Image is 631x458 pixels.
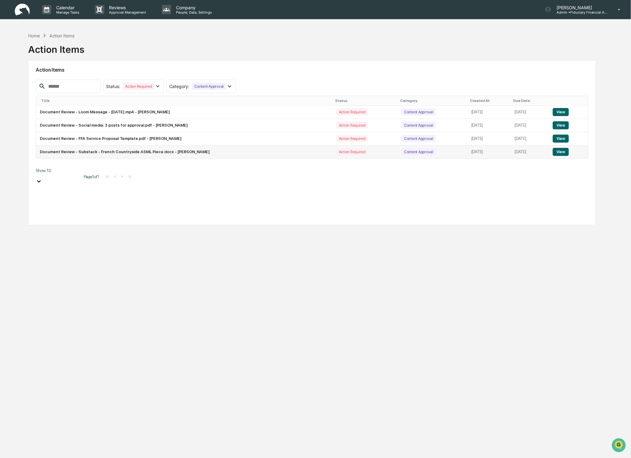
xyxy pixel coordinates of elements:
div: Action Required [336,135,368,142]
button: View [553,108,569,116]
div: Action Required [336,148,368,155]
div: Status [335,99,395,103]
a: View [553,110,569,114]
div: We're available if you need us! [21,53,78,58]
div: Start new chat [21,47,101,53]
button: >| [126,174,133,179]
a: 🔎Data Lookup [4,87,41,98]
p: Reviews [104,5,149,10]
span: Pylon [61,105,75,109]
a: 🖐️Preclearance [4,75,42,86]
div: 🖐️ [6,78,11,83]
a: View [553,149,569,154]
img: logo [15,4,30,16]
iframe: Open customer support [611,438,628,454]
div: Show 10 [36,168,79,173]
td: [DATE] [511,145,549,158]
button: View [553,148,569,156]
h2: Action Items [36,67,588,73]
td: Document Review - FFA Service Proposal Template.pdf - [PERSON_NAME] [36,132,333,145]
button: Start new chat [105,49,112,57]
div: Content Approval [402,108,436,116]
span: Data Lookup [12,90,39,96]
p: How can we help? [6,13,112,23]
button: < [112,174,118,179]
td: Document Review - Substack - French Countryside ASML Piece.docx - [PERSON_NAME] [36,145,333,158]
button: |< [104,174,111,179]
a: View [553,123,569,128]
td: [DATE] [468,132,511,145]
td: Document Review - Loom Message - [DATE].mp4 - [PERSON_NAME] [36,106,333,119]
p: Approval Management [104,10,149,15]
p: [PERSON_NAME] [552,5,609,10]
div: Action Required [123,83,154,90]
div: Action Required [336,122,368,129]
td: [DATE] [468,106,511,119]
a: View [553,136,569,141]
div: Action Required [336,108,368,116]
td: [DATE] [468,145,511,158]
div: Created At [470,99,508,103]
div: Content Approval [192,83,226,90]
td: [DATE] [511,119,549,132]
div: Action Items [49,33,75,38]
td: [DATE] [511,106,549,119]
div: Home [28,33,40,38]
div: Action Items [28,39,84,55]
div: Category [400,99,465,103]
td: Document Review - Social media: 3 posts for approval.pdf - [PERSON_NAME] [36,119,333,132]
td: [DATE] [468,119,511,132]
button: View [553,121,569,129]
span: Page 1 of 1 [84,174,99,179]
div: Title [41,99,330,103]
div: 🗄️ [45,78,50,83]
div: 🔎 [6,90,11,95]
button: > [119,174,125,179]
span: Attestations [51,78,77,84]
span: Preclearance [12,78,40,84]
span: Status : [106,84,120,89]
div: Content Approval [402,148,436,155]
a: 🗄️Attestations [42,75,79,86]
div: Due Date [514,99,547,103]
button: View [553,135,569,143]
p: Company [171,5,215,10]
div: Content Approval [402,135,436,142]
span: Category : [169,84,189,89]
div: Content Approval [402,122,436,129]
p: Calendar [51,5,82,10]
p: People, Data, Settings [171,10,215,15]
img: 1746055101610-c473b297-6a78-478c-a979-82029cc54cd1 [6,47,17,58]
p: Manage Tasks [51,10,82,15]
p: Admin • Fiduciary Financial Advisors [552,10,609,15]
a: Powered byPylon [44,104,75,109]
td: [DATE] [511,132,549,145]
